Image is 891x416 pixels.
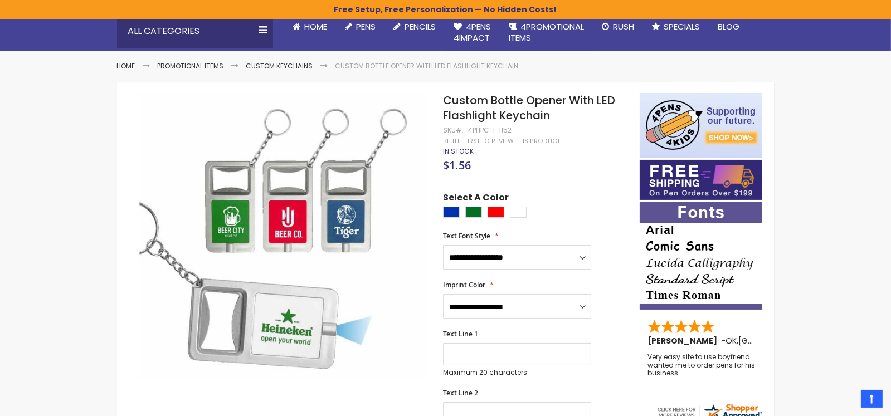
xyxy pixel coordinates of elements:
[509,21,585,43] span: 4PROMOTIONAL ITEMS
[443,388,478,398] span: Text Line 2
[443,125,464,135] strong: SKU
[335,62,519,71] li: Custom Bottle Opener With LED Flashlight Keychain
[443,280,485,290] span: Imprint Color
[640,93,762,158] img: 4pens 4 kids
[445,14,500,51] a: 4Pens4impact
[454,21,491,43] span: 4Pens 4impact
[117,61,135,71] a: Home
[647,353,756,377] div: Very easy site to use boyfriend wanted me to order pens for his business
[443,92,615,123] span: Custom Bottle Opener With LED Flashlight Keychain
[721,335,820,346] span: - ,
[305,21,328,32] span: Home
[726,335,737,346] span: OK
[139,91,428,380] img: Custom Bottle Opener With LED Flashlight Keychain
[593,14,644,39] a: Rush
[664,21,700,32] span: Specials
[443,207,460,218] div: Blue
[357,21,376,32] span: Pens
[644,14,709,39] a: Specials
[385,14,445,39] a: Pencils
[488,207,504,218] div: Red
[405,21,436,32] span: Pencils
[500,14,593,51] a: 4PROMOTIONALITEMS
[468,126,512,135] div: 4PHPC-I-1152
[337,14,385,39] a: Pens
[158,61,224,71] a: Promotional Items
[647,335,721,346] span: [PERSON_NAME]
[284,14,337,39] a: Home
[738,335,820,346] span: [GEOGRAPHIC_DATA]
[510,207,527,218] div: White
[117,14,273,48] div: All Categories
[443,147,474,156] div: Availability
[614,21,635,32] span: Rush
[709,14,749,39] a: Blog
[718,21,740,32] span: Blog
[640,160,762,200] img: Free shipping on orders over $199
[465,207,482,218] div: Green
[861,390,883,408] a: Top
[443,137,560,145] a: Be the first to review this product
[640,202,762,310] img: font-personalization-examples
[443,329,478,339] span: Text Line 1
[246,61,313,71] a: Custom Keychains
[443,192,509,207] span: Select A Color
[443,146,474,156] span: In stock
[443,231,490,241] span: Text Font Style
[443,368,591,377] p: Maximum 20 characters
[443,158,471,173] span: $1.56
